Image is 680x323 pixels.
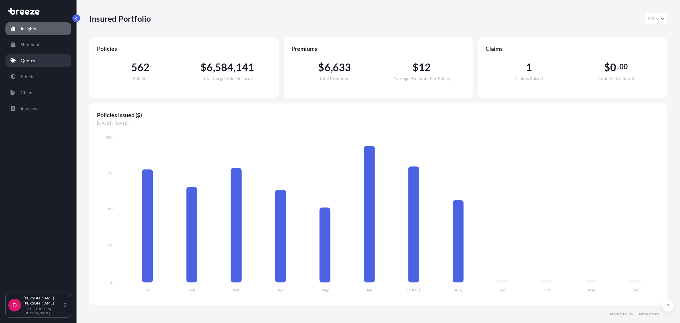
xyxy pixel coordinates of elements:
p: Insights [21,26,36,32]
p: Shipments [21,41,41,48]
span: Policies Issued ($) [97,111,660,119]
p: Claims [21,89,34,96]
span: Claims [486,45,660,52]
p: Insured Portfolio [89,13,151,24]
a: Insights [5,22,71,35]
span: . [617,64,619,69]
a: Privacy Policy [610,312,633,317]
tspan: Jan [145,288,150,293]
tspan: 75 [108,170,113,175]
span: 12 [419,62,431,72]
a: Shipments [5,38,71,51]
span: , [331,62,333,72]
span: $ [201,62,207,72]
span: $ [318,62,324,72]
tspan: 50 [108,207,113,211]
span: Policies [133,76,148,81]
p: [EMAIL_ADDRESS][DOMAIN_NAME] [24,307,63,315]
tspan: 100 [106,135,113,139]
a: Quotes [5,54,71,67]
tspan: Dec [632,288,639,293]
span: Claims Raised [515,76,543,81]
tspan: 0 [110,280,113,285]
a: Policies [5,70,71,83]
span: 584 [215,62,234,72]
p: Invoices [21,105,37,112]
span: Total Paid Amount [598,76,635,81]
span: D [12,302,17,308]
span: 2025 [648,15,658,22]
p: Quotes [21,57,35,64]
span: 141 [236,62,254,72]
tspan: Sep [500,288,506,293]
span: , [233,62,236,72]
button: Year Selector [645,13,667,24]
tspan: Mar [233,288,240,293]
tspan: Oct [544,288,550,293]
span: Policies [97,45,271,52]
tspan: Feb [189,288,195,293]
span: $ [604,62,610,72]
tspan: 25 [108,243,113,248]
span: 6 [325,62,331,72]
span: Average Premium Per Policy [393,76,450,81]
span: [DATE] - [DATE] [97,120,660,126]
tspan: Nov [588,288,595,293]
tspan: May [321,288,329,293]
span: 562 [131,62,150,72]
span: Total Premiums [319,76,350,81]
span: , [213,62,215,72]
span: Premiums [291,45,465,52]
span: 6 [207,62,213,72]
tspan: [DATE] [408,288,420,293]
tspan: Jun [366,288,372,293]
span: Total Cargo Value Insured [202,76,253,81]
span: $ [413,62,419,72]
span: 0 [611,62,617,72]
a: Terms of Use [638,312,660,317]
a: Invoices [5,102,71,115]
p: Policies [21,73,36,80]
tspan: Aug [455,288,462,293]
span: 633 [333,62,351,72]
tspan: Apr [277,288,284,293]
a: Claims [5,86,71,99]
span: 00 [619,64,628,69]
p: [PERSON_NAME] [PERSON_NAME] [24,296,63,306]
span: 1 [526,62,532,72]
